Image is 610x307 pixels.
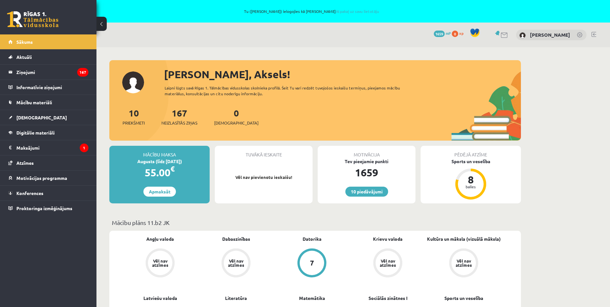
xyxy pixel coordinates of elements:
a: 7 [274,248,350,279]
span: Aktuāli [16,54,32,60]
div: Vēl nav atzīmes [379,259,397,267]
span: Digitālie materiāli [16,130,55,135]
i: 1 [80,144,88,152]
div: balles [461,185,480,189]
div: 55.00 [109,165,210,180]
div: Vēl nav atzīmes [455,259,473,267]
p: Mācību plāns 11.b2 JK [112,218,518,227]
img: Aksels Liepiņš [519,32,526,39]
a: 10Priekšmeti [123,107,145,126]
span: Neizlasītās ziņas [161,120,197,126]
a: [DEMOGRAPHIC_DATA] [8,110,88,125]
span: Priekšmeti [123,120,145,126]
div: Laipni lūgts savā Rīgas 1. Tālmācības vidusskolas skolnieka profilā. Šeit Tu vari redzēt tuvojošo... [165,85,412,97]
div: Vēl nav atzīmes [227,259,245,267]
i: 167 [77,68,88,77]
a: Konferences [8,186,88,200]
a: 0 xp [452,31,467,36]
a: Sociālās zinātnes I [369,295,407,302]
span: Tu ([PERSON_NAME]) ielogojies kā [PERSON_NAME] [74,9,549,13]
a: Ziņojumi167 [8,65,88,79]
span: [DEMOGRAPHIC_DATA] [214,120,259,126]
a: Apmaksāt [143,187,176,197]
span: Konferences [16,190,43,196]
a: Maksājumi1 [8,140,88,155]
legend: Maksājumi [16,140,88,155]
a: 0[DEMOGRAPHIC_DATA] [214,107,259,126]
div: Motivācija [318,146,415,158]
a: Digitālie materiāli [8,125,88,140]
span: Proktoringa izmēģinājums [16,205,72,211]
a: Sākums [8,34,88,49]
div: Augusts (līdz [DATE]) [109,158,210,165]
div: Pēdējā atzīme [421,146,521,158]
a: Atpakaļ uz savu lietotāju [336,9,379,14]
a: [PERSON_NAME] [530,32,570,38]
a: 1659 mP [434,31,451,36]
span: Mācību materiāli [16,99,52,105]
div: Vēl nav atzīmes [151,259,169,267]
a: Proktoringa izmēģinājums [8,201,88,216]
a: Motivācijas programma [8,171,88,185]
div: Sports un veselība [421,158,521,165]
span: Motivācijas programma [16,175,67,181]
a: Kultūra un māksla (vizuālā māksla) [427,236,501,242]
span: xp [459,31,463,36]
span: 1659 [434,31,445,37]
a: Latviešu valoda [143,295,177,302]
a: Vēl nav atzīmes [198,248,274,279]
a: Datorika [303,236,322,242]
div: [PERSON_NAME], Aksels! [164,67,521,82]
div: 8 [461,174,480,185]
a: Dabaszinības [222,236,250,242]
span: [DEMOGRAPHIC_DATA] [16,115,67,120]
a: Vēl nav atzīmes [122,248,198,279]
a: Informatīvie ziņojumi [8,80,88,95]
a: Sports un veselība 8 balles [421,158,521,200]
a: Aktuāli [8,50,88,64]
div: Tev pieejamie punkti [318,158,415,165]
a: Matemātika [299,295,325,302]
a: Rīgas 1. Tālmācības vidusskola [7,11,59,27]
span: Atzīmes [16,160,34,166]
a: Literatūra [225,295,247,302]
span: 0 [452,31,458,37]
a: Mācību materiāli [8,95,88,110]
a: Krievu valoda [373,236,403,242]
div: Mācību maksa [109,146,210,158]
span: € [170,164,175,173]
div: 7 [310,259,314,266]
span: mP [446,31,451,36]
a: Angļu valoda [146,236,174,242]
a: 10 piedāvājumi [345,187,388,197]
a: Sports un veselība [444,295,483,302]
legend: Ziņojumi [16,65,88,79]
div: Tuvākā ieskaite [215,146,313,158]
a: Atzīmes [8,155,88,170]
div: 1659 [318,165,415,180]
span: Sākums [16,39,33,45]
p: Vēl nav pievienotu ieskaišu! [218,174,309,181]
legend: Informatīvie ziņojumi [16,80,88,95]
a: 167Neizlasītās ziņas [161,107,197,126]
a: Vēl nav atzīmes [350,248,426,279]
a: Vēl nav atzīmes [426,248,502,279]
